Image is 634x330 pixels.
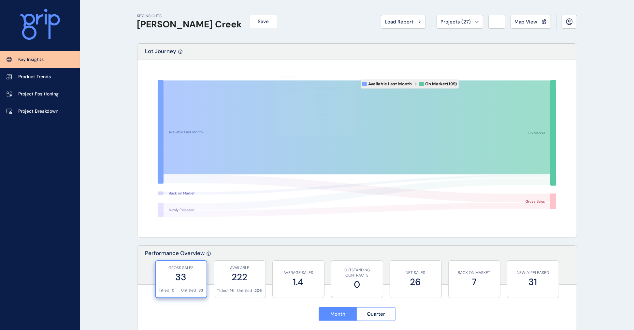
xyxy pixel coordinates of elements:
[511,270,555,276] p: NEWLY RELEASED
[159,288,170,293] p: Titled
[145,250,205,284] p: Performance Overview
[137,19,242,30] h1: [PERSON_NAME] Creek
[217,288,228,294] p: Titled
[18,74,51,80] p: Product Trends
[393,276,438,288] label: 26
[452,270,497,276] p: BACK ON MARKET
[319,307,357,321] button: Month
[385,19,414,25] span: Load Report
[230,288,234,294] p: 16
[452,276,497,288] label: 7
[515,19,538,25] span: Map View
[335,267,380,279] p: OUTSTANDING CONTRACTS
[159,271,203,283] label: 33
[511,276,555,288] label: 31
[276,270,321,276] p: AVERAGE SALES
[137,13,242,19] p: KEY INSIGHTS
[250,15,277,28] button: Save
[238,288,252,294] p: Untitled
[437,15,483,29] button: Projects (27)
[258,18,269,25] span: Save
[357,307,396,321] button: Quarter
[393,270,438,276] p: NET SALES
[367,311,385,317] span: Quarter
[181,288,196,293] p: Untitled
[441,19,471,25] span: Projects ( 27 )
[159,265,203,271] p: GROSS SALES
[145,48,177,60] p: Lot Journey
[18,56,44,63] p: Key Insights
[381,15,426,29] button: Load Report
[511,15,551,29] button: Map View
[330,311,345,317] span: Month
[18,91,59,97] p: Project Positioning
[255,288,262,294] p: 206
[217,271,262,283] label: 222
[172,288,175,293] p: 0
[217,265,262,271] p: AVAILABLE
[335,278,380,291] label: 0
[199,288,203,293] p: 33
[276,276,321,288] label: 1.4
[18,108,58,115] p: Project Breakdown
